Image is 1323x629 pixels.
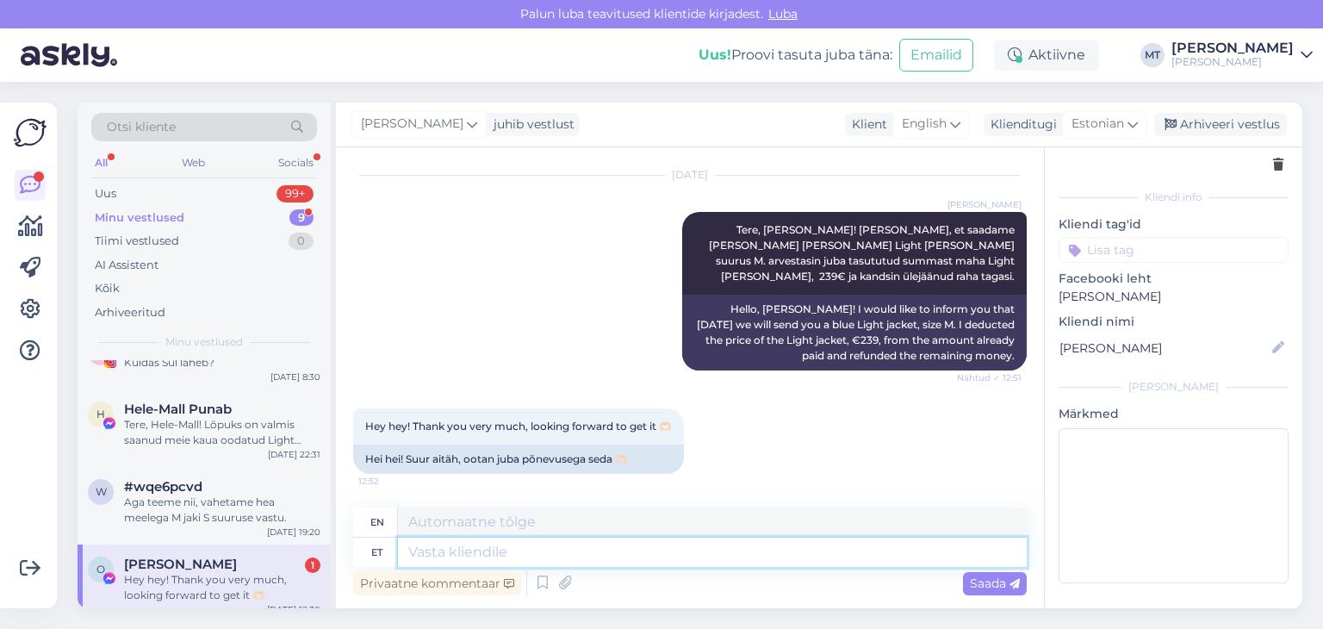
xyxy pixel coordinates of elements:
p: Kliendi nimi [1059,313,1289,331]
div: Kuidas Sul läheb? [124,355,320,371]
button: Emailid [899,39,973,72]
div: Hey hey! Thank you very much, looking forward to get it 🫶🏻 [124,572,320,603]
p: Facebooki leht [1059,270,1289,288]
span: #wqe6pcvd [124,479,202,495]
span: 12:52 [358,475,423,488]
div: et [371,538,382,567]
b: Uus! [699,47,731,63]
span: Otsi kliente [107,118,176,136]
div: Hei hei! Suur aitäh, ootan juba põnevusega seda 🫶🏻 [353,445,684,474]
div: Privaatne kommentaar [353,572,521,595]
div: Hello, [PERSON_NAME]! I would like to inform you that [DATE] we will send you a blue Light jacket... [682,295,1027,371]
p: [PERSON_NAME] [1059,288,1289,306]
div: Kõik [95,280,120,297]
span: O [96,563,105,576]
div: Tere, Hele-Mall! Lõpuks on valmis saanud meie kaua oodatud Light jakid ja nende hulgas ka neoonko... [124,417,320,448]
div: 1 [305,557,320,573]
div: 0 [289,233,314,250]
div: [PERSON_NAME] [1171,41,1294,55]
div: [PERSON_NAME] [1059,379,1289,395]
span: H [96,408,105,420]
div: 9 [289,209,314,227]
div: Klienditugi [984,115,1057,134]
div: Arhiveeritud [95,304,165,321]
img: Askly Logo [14,116,47,149]
div: 99+ [276,185,314,202]
input: Lisa tag [1059,237,1289,263]
div: [DATE] [353,167,1027,183]
div: [PERSON_NAME] [1171,55,1294,69]
div: All [91,152,111,174]
span: [PERSON_NAME] [361,115,463,134]
div: [DATE] 19:20 [267,526,320,539]
span: Olga Lepaeva [124,557,237,572]
div: [DATE] 12:30 [267,603,320,616]
span: w [96,485,107,498]
span: Nähtud ✓ 12:51 [957,371,1022,384]
div: AI Assistent [95,257,158,274]
div: Minu vestlused [95,209,184,227]
span: English [902,115,947,134]
p: Kliendi tag'id [1059,215,1289,234]
div: Aga teeme nii, vahetame hea meelega M jaki S suuruse vastu. [124,495,320,526]
div: Aktiivne [994,40,1099,71]
span: Luba [763,6,803,22]
div: Uus [95,185,116,202]
div: juhib vestlust [487,115,575,134]
div: Web [178,152,208,174]
span: Minu vestlused [165,334,243,350]
span: Hey hey! Thank you very much, looking forward to get it 🫶🏻 [365,420,672,433]
div: Kliendi info [1059,190,1289,205]
a: [PERSON_NAME][PERSON_NAME] [1171,41,1313,69]
p: Märkmed [1059,405,1289,423]
div: Klient [845,115,887,134]
div: MT [1140,43,1165,67]
div: [DATE] 22:31 [268,448,320,461]
div: en [370,508,384,537]
div: Socials [275,152,317,174]
div: [DATE] 8:30 [270,371,320,383]
span: Estonian [1071,115,1124,134]
span: Hele-Mall Punab [124,402,232,417]
div: Proovi tasuta juba täna: [699,45,892,65]
div: Arhiveeri vestlus [1154,113,1287,136]
span: [PERSON_NAME] [947,198,1022,211]
span: Tere, [PERSON_NAME]! [PERSON_NAME], et saadame [PERSON_NAME] [PERSON_NAME] Light [PERSON_NAME] su... [709,223,1017,283]
div: Tiimi vestlused [95,233,179,250]
span: Saada [970,576,1020,591]
input: Lisa nimi [1059,339,1269,358]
